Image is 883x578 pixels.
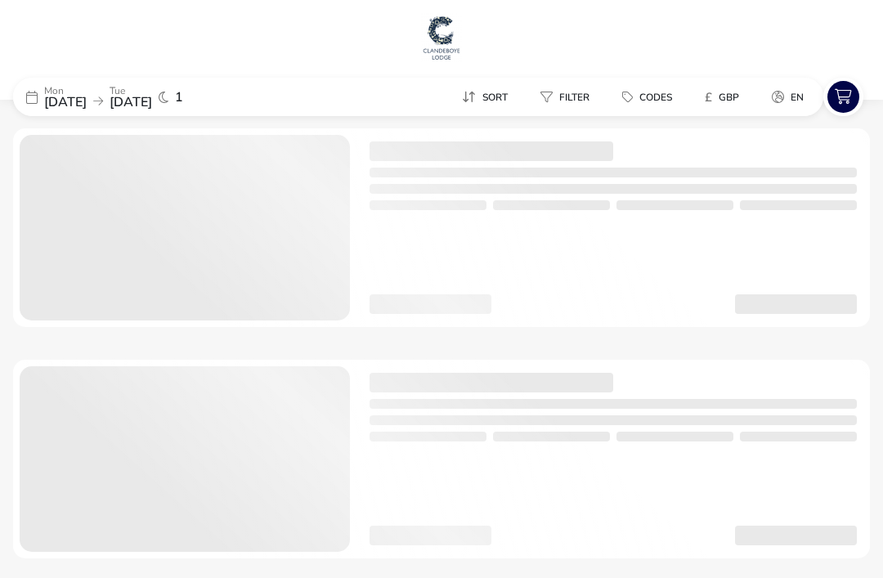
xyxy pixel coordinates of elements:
[639,91,672,104] span: Codes
[110,86,152,96] p: Tue
[449,85,521,109] button: Sort
[110,93,152,111] span: [DATE]
[44,86,87,96] p: Mon
[175,91,183,104] span: 1
[44,93,87,111] span: [DATE]
[692,85,752,109] button: £GBP
[482,91,508,104] span: Sort
[559,91,589,104] span: Filter
[791,91,804,104] span: en
[609,85,692,109] naf-pibe-menu-bar-item: Codes
[449,85,527,109] naf-pibe-menu-bar-item: Sort
[609,85,685,109] button: Codes
[719,91,739,104] span: GBP
[759,85,823,109] naf-pibe-menu-bar-item: en
[705,89,712,105] i: £
[13,78,258,116] div: Mon[DATE]Tue[DATE]1
[421,13,462,62] img: Main Website
[692,85,759,109] naf-pibe-menu-bar-item: £GBP
[527,85,603,109] button: Filter
[527,85,609,109] naf-pibe-menu-bar-item: Filter
[759,85,817,109] button: en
